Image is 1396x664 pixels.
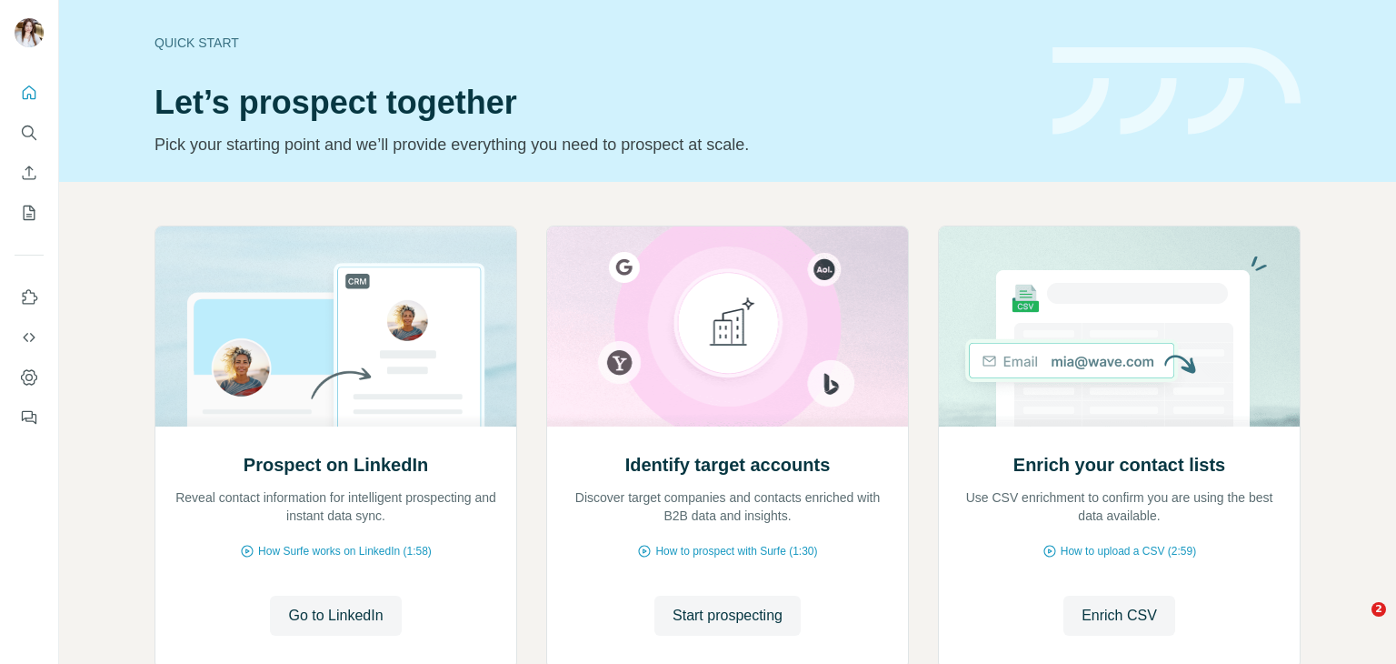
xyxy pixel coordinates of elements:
[1371,602,1386,617] span: 2
[174,488,498,525] p: Reveal contact information for intelligent prospecting and instant data sync.
[15,281,44,314] button: Use Surfe on LinkedIn
[1334,602,1378,646] iframe: Intercom live chat
[244,452,428,478] h2: Prospect on LinkedIn
[15,76,44,109] button: Quick start
[15,156,44,189] button: Enrich CSV
[1063,596,1175,636] button: Enrich CSV
[1013,452,1225,478] h2: Enrich your contact lists
[288,605,383,627] span: Go to LinkedIn
[1061,543,1196,559] span: How to upload a CSV (2:59)
[625,452,831,478] h2: Identify target accounts
[15,116,44,149] button: Search
[270,596,401,636] button: Go to LinkedIn
[15,401,44,434] button: Feedback
[155,85,1031,121] h1: Let’s prospect together
[546,226,909,427] img: Identify target accounts
[938,226,1301,427] img: Enrich your contact lists
[654,596,801,636] button: Start prospecting
[155,34,1031,52] div: Quick start
[155,132,1031,157] p: Pick your starting point and we’ll provide everything you need to prospect at scale.
[957,488,1281,525] p: Use CSV enrichment to confirm you are using the best data available.
[1082,605,1157,627] span: Enrich CSV
[565,488,890,525] p: Discover target companies and contacts enriched with B2B data and insights.
[15,361,44,394] button: Dashboard
[1052,47,1301,136] img: banner
[155,226,517,427] img: Prospect on LinkedIn
[673,605,783,627] span: Start prospecting
[15,18,44,47] img: Avatar
[15,196,44,229] button: My lists
[655,543,817,559] span: How to prospect with Surfe (1:30)
[258,543,432,559] span: How Surfe works on LinkedIn (1:58)
[15,321,44,354] button: Use Surfe API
